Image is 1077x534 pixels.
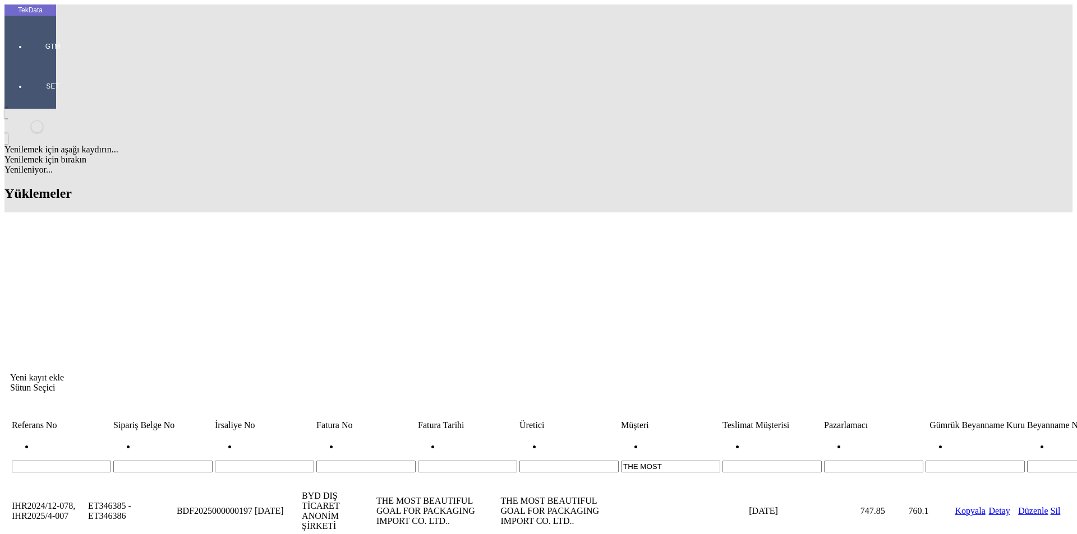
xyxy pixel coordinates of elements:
[824,461,923,472] input: Hücreyi Filtrele
[254,490,300,532] td: [DATE]
[926,420,1025,430] div: Gümrük Beyanname Kuru
[500,490,623,532] td: THE MOST BEAUTIFUL GOAL FOR PACKAGING IMPORT CO. LTD..
[989,506,1010,516] a: Detay
[824,420,923,430] div: Pazarlamacı
[316,461,416,472] input: Hücreyi Filtrele
[823,420,924,431] td: Sütun Pazarlamacı
[844,490,886,532] td: 747.85
[316,420,416,431] td: Sütun Fatura No
[1051,506,1061,516] a: Sil
[214,432,315,473] td: Hücreyi Filtrele
[11,432,112,473] td: Hücreyi Filtrele
[113,432,213,473] td: Hücreyi Filtrele
[748,490,803,532] td: [DATE]
[417,420,518,431] td: Sütun Fatura Tarihi
[88,490,144,532] td: ET346385 - ET346386
[113,461,213,472] input: Hücreyi Filtrele
[12,420,111,430] div: Referans No
[11,490,86,532] td: IHR2024/12-078, IHR2025/4-007
[215,420,314,430] div: İrsaliye No
[49,394,75,405] td: Sütun undefined
[301,490,375,532] td: BYD DIŞ TİCARET ANONİM ŞİRKETİ
[621,461,720,472] input: Hücreyi Filtrele
[955,506,986,516] a: Kopyala
[722,432,822,473] td: Hücreyi Filtrele
[620,432,721,473] td: Hücreyi Filtrele
[376,490,499,532] td: THE MOST BEAUTIFUL GOAL FOR PACKAGING IMPORT CO. LTD..
[925,420,1025,431] td: Sütun Gümrük Beyanname Kuru
[519,420,619,431] td: Sütun Üretici
[926,461,1025,472] input: Hücreyi Filtrele
[214,420,315,431] td: Sütun İrsaliye No
[722,461,822,472] input: Hücreyi Filtrele
[418,420,517,430] div: Fatura Tarihi
[36,82,70,91] span: SET
[10,373,64,382] span: Yeni kayıt ekle
[722,420,822,430] div: Teslimat Müşterisi
[519,461,619,472] input: Hücreyi Filtrele
[417,432,518,473] td: Hücreyi Filtrele
[113,420,213,430] div: Sipariş Belge No
[519,432,619,473] td: Hücreyi Filtrele
[36,42,70,51] span: GTM
[316,432,416,473] td: Hücreyi Filtrele
[16,394,48,405] td: Sütun undefined
[621,420,720,430] div: Müşteri
[215,461,314,472] input: Hücreyi Filtrele
[519,420,619,430] div: Üretici
[176,490,253,532] td: BDF2025000000197
[10,383,55,392] span: Sütun Seçici
[925,432,1025,473] td: Hücreyi Filtrele
[4,186,1073,201] h2: Yüklemeler
[11,420,112,431] td: Sütun Referans No
[1018,506,1048,516] a: Düzenle
[10,383,1067,393] div: Sütun Seçici
[887,490,929,532] td: 760.1
[722,420,822,431] td: Sütun Teslimat Müşterisi
[4,145,1073,155] div: Yenilemek için aşağı kaydırın...
[4,165,1073,175] div: Yenileniyor...
[4,155,1073,165] div: Yenilemek için bırakın
[10,373,1067,383] div: Yeni kayıt ekle
[316,420,416,430] div: Fatura No
[4,6,56,15] div: TekData
[113,420,213,431] td: Sütun Sipariş Belge No
[418,461,517,472] input: Hücreyi Filtrele
[823,432,924,473] td: Hücreyi Filtrele
[620,420,721,431] td: Sütun Müşteri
